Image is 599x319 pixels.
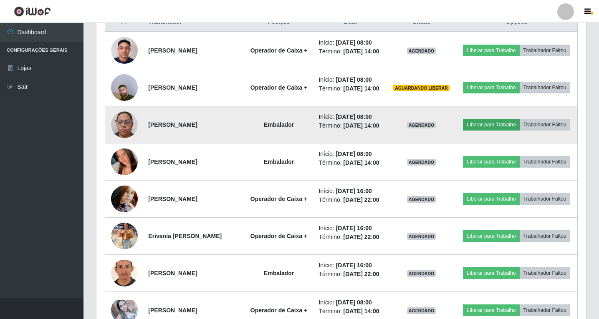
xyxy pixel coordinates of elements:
[520,304,570,316] button: Trabalhador Faltou
[407,196,436,203] span: AGENDADO
[111,33,138,68] img: 1754834692100.jpeg
[148,84,197,91] strong: [PERSON_NAME]
[250,84,308,91] strong: Operador de Caixa +
[336,113,372,120] time: [DATE] 08:00
[407,48,436,54] span: AGENDADO
[318,196,382,204] li: Término:
[463,304,519,316] button: Liberar para Trabalho
[520,230,570,242] button: Trabalhador Faltou
[148,158,197,165] strong: [PERSON_NAME]
[520,267,570,279] button: Trabalhador Faltou
[463,267,519,279] button: Liberar para Trabalho
[318,150,382,158] li: Início:
[520,193,570,205] button: Trabalhador Faltou
[250,47,308,54] strong: Operador de Caixa +
[407,270,436,277] span: AGENDADO
[148,233,222,239] strong: Erivania [PERSON_NAME]
[463,230,519,242] button: Liberar para Trabalho
[344,271,379,277] time: [DATE] 22:00
[264,158,294,165] strong: Embalador
[250,233,308,239] strong: Operador de Caixa +
[336,39,372,46] time: [DATE] 08:00
[344,234,379,240] time: [DATE] 22:00
[318,75,382,84] li: Início:
[111,181,138,216] img: 1632155042572.jpeg
[407,159,436,166] span: AGENDADO
[344,308,379,314] time: [DATE] 14:00
[344,159,379,166] time: [DATE] 14:00
[407,233,436,240] span: AGENDADO
[318,47,382,56] li: Término:
[111,132,138,192] img: 1756303335716.jpeg
[318,270,382,279] li: Término:
[148,47,197,54] strong: [PERSON_NAME]
[318,158,382,167] li: Término:
[407,307,436,314] span: AGENDADO
[344,85,379,92] time: [DATE] 14:00
[336,76,372,83] time: [DATE] 08:00
[463,193,519,205] button: Liberar para Trabalho
[336,151,372,157] time: [DATE] 08:00
[318,233,382,241] li: Término:
[463,82,519,93] button: Liberar para Trabalho
[344,48,379,55] time: [DATE] 14:00
[148,121,197,128] strong: [PERSON_NAME]
[336,299,372,306] time: [DATE] 08:00
[520,45,570,56] button: Trabalhador Faltou
[318,113,382,121] li: Início:
[520,156,570,168] button: Trabalhador Faltou
[407,122,436,128] span: AGENDADO
[148,270,197,276] strong: [PERSON_NAME]
[318,307,382,316] li: Término:
[264,121,294,128] strong: Embalador
[318,84,382,93] li: Término:
[148,307,197,314] strong: [PERSON_NAME]
[520,82,570,93] button: Trabalhador Faltou
[520,119,570,131] button: Trabalhador Faltou
[264,270,294,276] strong: Embalador
[463,45,519,56] button: Liberar para Trabalho
[344,122,379,129] time: [DATE] 14:00
[14,6,51,17] img: CoreUI Logo
[336,188,372,194] time: [DATE] 16:00
[250,196,308,202] strong: Operador de Caixa +
[393,85,450,91] span: AGUARDANDO LIBERAR
[318,298,382,307] li: Início:
[318,261,382,270] li: Início:
[463,156,519,168] button: Liberar para Trabalho
[318,121,382,130] li: Término:
[336,262,372,269] time: [DATE] 16:00
[250,307,308,314] strong: Operador de Caixa +
[344,196,379,203] time: [DATE] 22:00
[318,38,382,47] li: Início:
[148,196,197,202] strong: [PERSON_NAME]
[111,254,138,293] img: 1753979789562.jpeg
[111,111,138,138] img: 1758675688456.jpeg
[111,218,138,254] img: 1756522276580.jpeg
[336,225,372,231] time: [DATE] 16:00
[111,64,138,111] img: 1756498366711.jpeg
[318,224,382,233] li: Início:
[463,119,519,131] button: Liberar para Trabalho
[318,187,382,196] li: Início:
